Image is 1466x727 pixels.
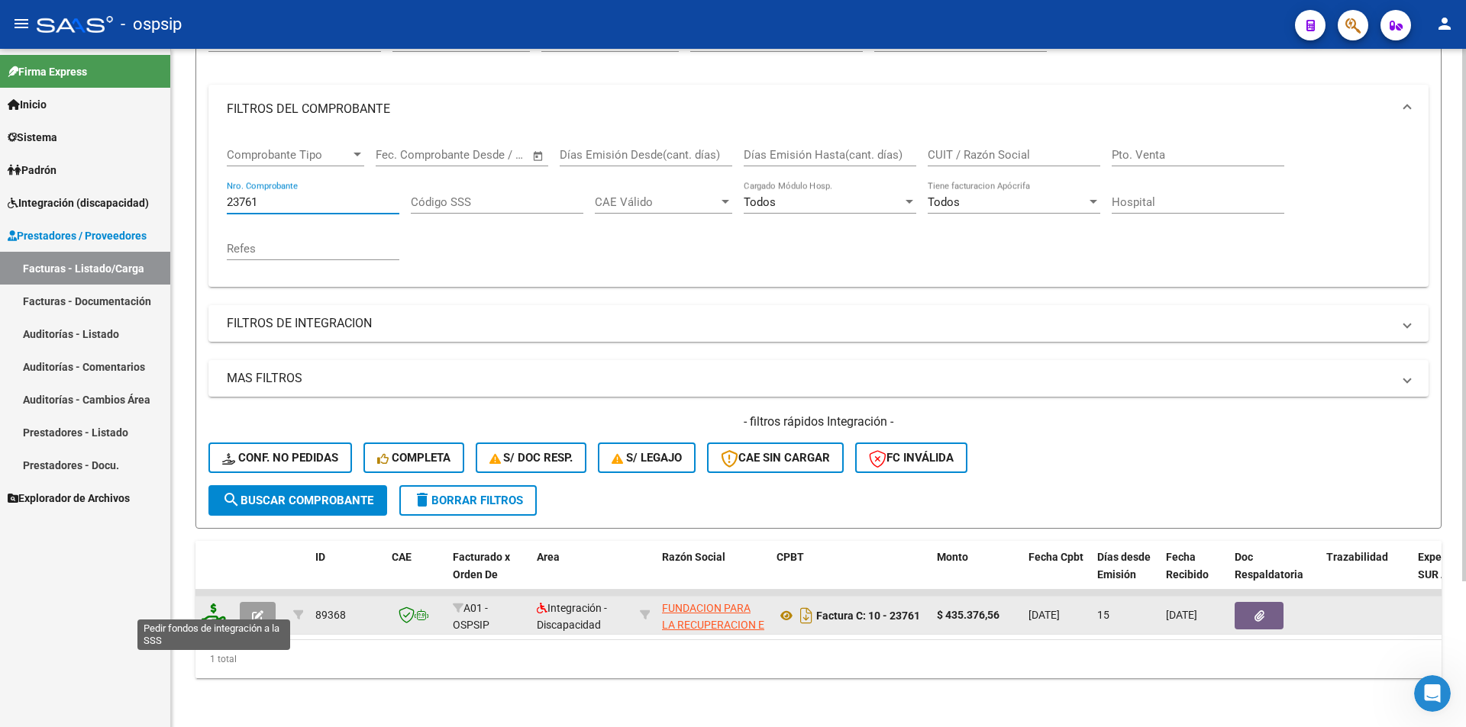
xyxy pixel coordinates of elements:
[1091,541,1160,608] datatable-header-cell: Días desde Emisión
[208,85,1429,133] mat-expansion-panel-header: FILTROS DEL COMPROBANTE
[777,551,804,563] span: CPBT
[208,442,352,473] button: Conf. no pedidas
[931,541,1022,608] datatable-header-cell: Monto
[208,360,1429,397] mat-expansion-panel-header: MAS FILTROS
[537,551,560,563] span: Area
[656,541,770,608] datatable-header-cell: Razón Social
[451,148,525,162] input: Fecha fin
[537,602,607,632] span: Integración - Discapacidad
[227,315,1392,332] mat-panel-title: FILTROS DE INTEGRACION
[662,600,764,632] div: 30647034159
[208,485,387,516] button: Buscar Comprobante
[796,603,816,628] i: Descargar documento
[869,451,954,465] span: FC Inválida
[1235,551,1303,581] span: Doc Respaldatoria
[1097,551,1151,581] span: Días desde Emisión
[1160,541,1229,608] datatable-header-cell: Fecha Recibido
[770,541,931,608] datatable-header-cell: CPBT
[531,541,634,608] datatable-header-cell: Area
[1028,609,1060,621] span: [DATE]
[222,491,241,509] mat-icon: search
[855,442,967,473] button: FC Inválida
[227,370,1392,387] mat-panel-title: MAS FILTROS
[8,96,47,113] span: Inicio
[1414,675,1451,712] iframe: Intercom live chat
[315,609,346,621] span: 89368
[530,147,547,165] button: Open calendar
[1166,551,1209,581] span: Fecha Recibido
[489,451,573,465] span: S/ Doc Resp.
[8,162,57,179] span: Padrón
[598,442,696,473] button: S/ legajo
[453,602,489,632] span: A01 - OSPSIP
[12,14,31,33] mat-icon: menu
[447,541,531,608] datatable-header-cell: Facturado x Orden De
[1320,541,1412,608] datatable-header-cell: Trazabilidad
[1229,541,1320,608] datatable-header-cell: Doc Respaldatoria
[1435,14,1454,33] mat-icon: person
[8,227,147,244] span: Prestadores / Proveedores
[662,602,764,701] span: FUNDACION PARA LA RECUPERACION E INTEGRACION DEL DISCAPACITADO MENTAL PADRE [PERSON_NAME]
[399,485,537,516] button: Borrar Filtros
[928,195,960,209] span: Todos
[1166,609,1197,621] span: [DATE]
[476,442,587,473] button: S/ Doc Resp.
[121,8,182,41] span: - ospsip
[8,63,87,80] span: Firma Express
[377,451,450,465] span: Completa
[8,490,130,507] span: Explorador de Archivos
[707,442,844,473] button: CAE SIN CARGAR
[937,609,999,621] strong: $ 435.376,56
[392,551,412,563] span: CAE
[8,129,57,146] span: Sistema
[208,413,1429,430] h4: - filtros rápidos Integración -
[1326,551,1388,563] span: Trazabilidad
[227,101,1392,117] mat-panel-title: FILTROS DEL COMPROBANTE
[227,148,350,162] span: Comprobante Tipo
[413,491,431,509] mat-icon: delete
[937,551,968,563] span: Monto
[195,640,1442,678] div: 1 total
[721,451,830,465] span: CAE SIN CARGAR
[8,195,149,211] span: Integración (discapacidad)
[315,551,325,563] span: ID
[309,541,386,608] datatable-header-cell: ID
[1028,551,1083,563] span: Fecha Cpbt
[413,494,523,507] span: Borrar Filtros
[208,305,1429,342] mat-expansion-panel-header: FILTROS DE INTEGRACION
[612,451,682,465] span: S/ legajo
[208,133,1429,287] div: FILTROS DEL COMPROBANTE
[376,148,438,162] input: Fecha inicio
[386,541,447,608] datatable-header-cell: CAE
[222,494,373,507] span: Buscar Comprobante
[1022,541,1091,608] datatable-header-cell: Fecha Cpbt
[662,551,725,563] span: Razón Social
[453,551,510,581] span: Facturado x Orden De
[816,610,920,622] strong: Factura C: 10 - 23761
[222,451,338,465] span: Conf. no pedidas
[744,195,776,209] span: Todos
[1097,609,1109,621] span: 15
[363,442,464,473] button: Completa
[595,195,718,209] span: CAE Válido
